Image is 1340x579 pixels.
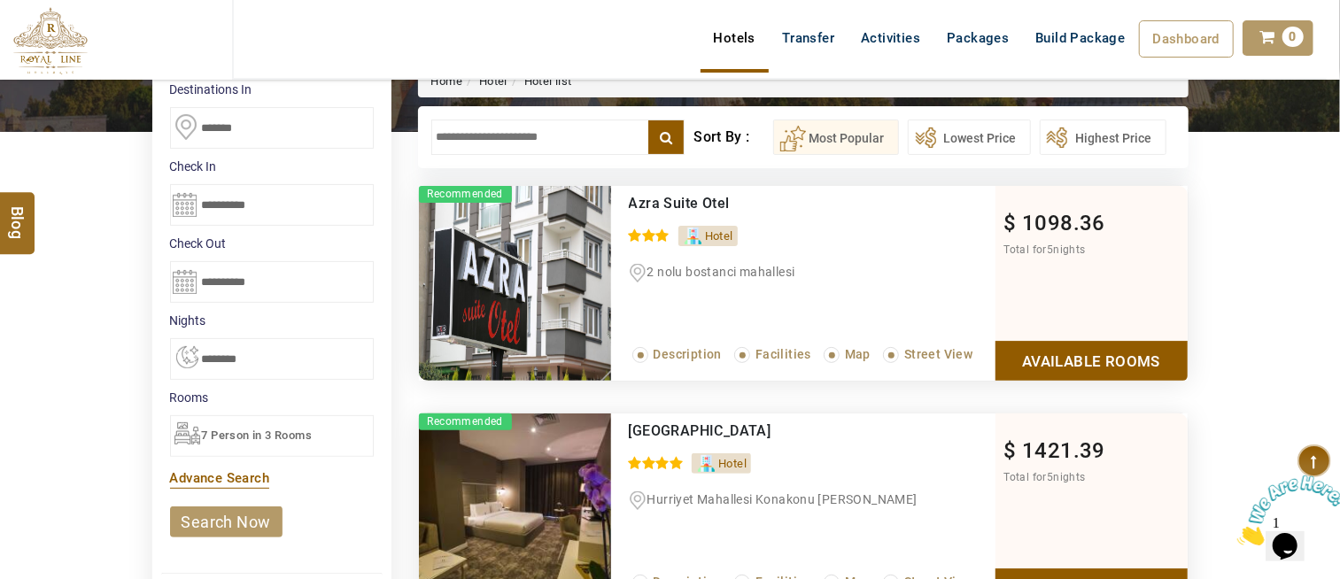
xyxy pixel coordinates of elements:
[701,20,769,56] a: Hotels
[769,20,848,56] a: Transfer
[13,7,88,74] img: The Royal Line Holidays
[1153,31,1220,47] span: Dashboard
[1282,27,1304,47] span: 0
[170,235,374,252] label: Check Out
[1243,20,1313,56] a: 0
[848,20,933,56] a: Activities
[1004,211,1017,235] span: $
[718,457,747,470] span: Hotel
[773,120,899,155] button: Most Popular
[170,506,283,537] a: search now
[1047,471,1053,483] span: 5
[755,347,811,361] span: Facilities
[170,312,374,329] label: nights
[629,422,771,439] a: [GEOGRAPHIC_DATA]
[1022,211,1105,235] span: 1098.36
[419,413,512,430] span: Recommended
[170,389,374,406] label: Rooms
[170,158,374,175] label: Check In
[7,7,117,77] img: Chat attention grabber
[170,470,270,486] a: Advance Search
[419,186,611,381] img: 5351e5dbc57d51d325b94182a4f10f675d275f59.jpeg
[202,428,313,442] span: 7 Person in 3 Rooms
[7,7,14,22] span: 1
[1022,438,1105,463] span: 1421.39
[1004,243,1086,256] span: Total for nights
[705,229,733,243] span: Hotel
[654,347,722,361] span: Description
[647,265,795,279] span: 2 nolu bostanci mahallesi
[419,186,512,203] span: Recommended
[1004,471,1086,483] span: Total for nights
[629,422,922,440] div: Royal Comfort Hotel
[647,492,918,506] span: Hurriyet Mahallesi Konakonu [PERSON_NAME]
[693,120,772,155] div: Sort By :
[995,341,1188,381] a: Show Rooms
[1230,468,1340,552] iframe: chat widget
[629,195,922,212] div: Azra Suite Otel
[908,120,1031,155] button: Lowest Price
[845,347,871,361] span: Map
[904,347,972,361] span: Street View
[6,206,29,221] span: Blog
[1022,20,1138,56] a: Build Package
[933,20,1022,56] a: Packages
[1040,120,1166,155] button: Highest Price
[629,195,730,212] a: Azra Suite Otel
[1004,438,1017,463] span: $
[1047,243,1053,256] span: 5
